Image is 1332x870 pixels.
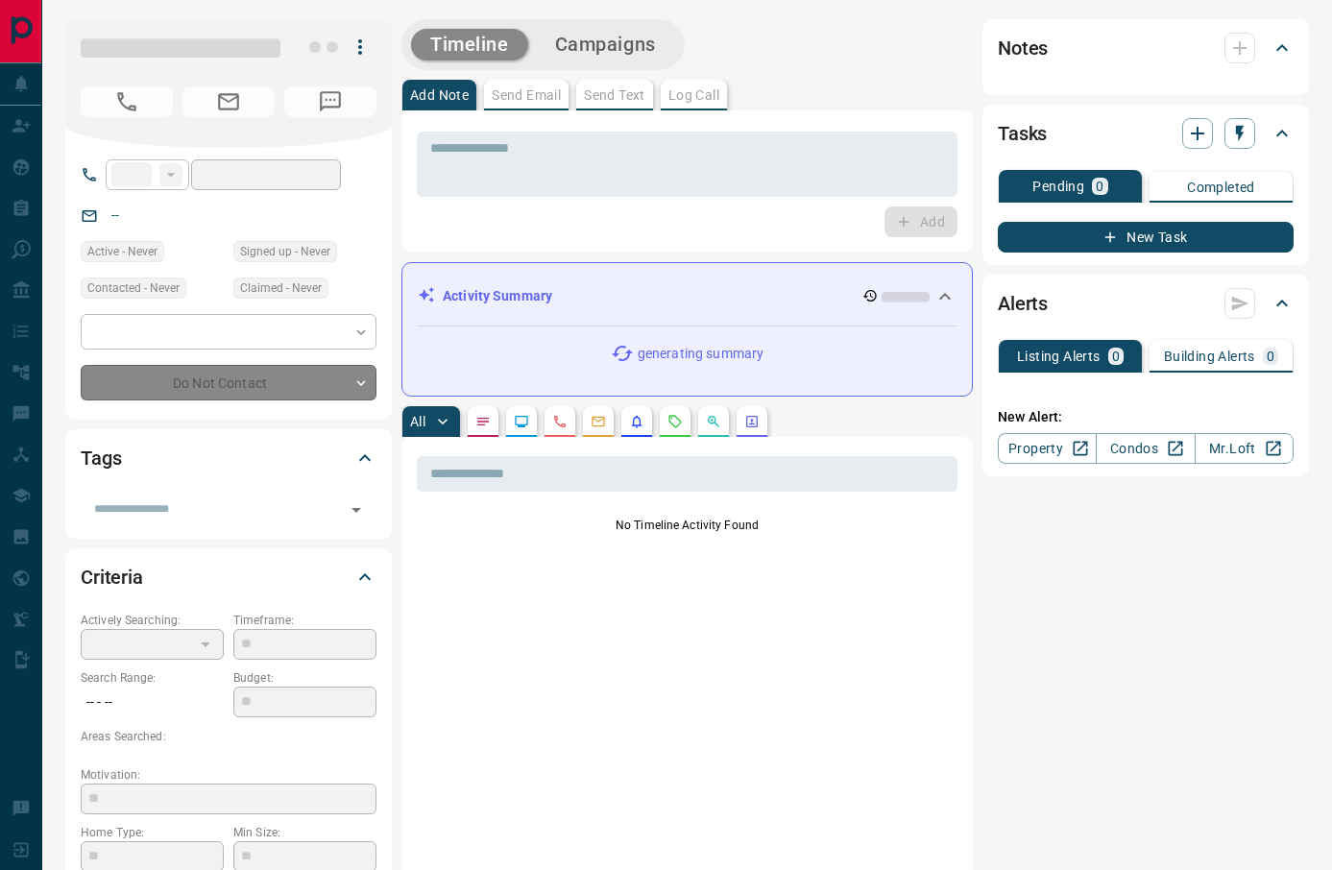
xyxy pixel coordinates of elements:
p: 0 [1096,180,1103,193]
p: No Timeline Activity Found [417,517,957,534]
p: Completed [1187,181,1255,194]
p: Timeframe: [233,612,376,629]
span: Signed up - Never [240,242,330,261]
button: Timeline [411,29,528,60]
div: Criteria [81,554,376,600]
span: No Number [81,86,173,117]
p: Building Alerts [1164,350,1255,363]
p: Search Range: [81,669,224,687]
h2: Notes [998,33,1048,63]
p: Pending [1032,180,1084,193]
p: Areas Searched: [81,728,376,745]
svg: Agent Actions [744,414,760,429]
svg: Notes [475,414,491,429]
h2: Tasks [998,118,1047,149]
span: No Number [284,86,376,117]
p: Activity Summary [443,286,552,306]
div: Do Not Contact [81,365,376,400]
div: Alerts [998,280,1294,326]
div: Tasks [998,110,1294,157]
p: Home Type: [81,824,224,841]
h2: Criteria [81,562,143,592]
p: 0 [1112,350,1120,363]
p: Listing Alerts [1017,350,1101,363]
p: generating summary [638,344,763,364]
p: -- - -- [81,687,224,718]
p: Min Size: [233,824,376,841]
h2: Alerts [998,288,1048,319]
span: Claimed - Never [240,278,322,298]
button: Open [343,496,370,523]
p: Actively Searching: [81,612,224,629]
svg: Opportunities [706,414,721,429]
p: New Alert: [998,407,1294,427]
div: Activity Summary [418,278,957,314]
h2: Tags [81,443,121,473]
svg: Lead Browsing Activity [514,414,529,429]
p: Motivation: [81,766,376,784]
span: Contacted - Never [87,278,180,298]
svg: Emails [591,414,606,429]
button: New Task [998,222,1294,253]
p: All [410,415,425,428]
a: -- [111,207,119,223]
a: Mr.Loft [1195,433,1294,464]
a: Condos [1096,433,1195,464]
div: Tags [81,435,376,481]
p: Add Note [410,88,469,102]
span: Active - Never [87,242,157,261]
button: Campaigns [536,29,675,60]
p: Budget: [233,669,376,687]
div: Notes [998,25,1294,71]
a: Property [998,433,1097,464]
span: No Email [182,86,275,117]
svg: Listing Alerts [629,414,644,429]
p: 0 [1267,350,1274,363]
svg: Requests [667,414,683,429]
svg: Calls [552,414,568,429]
